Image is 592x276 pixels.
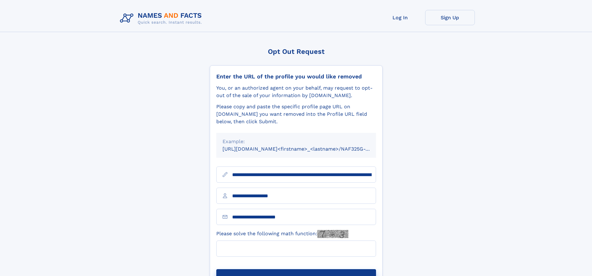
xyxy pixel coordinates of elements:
div: You, or an authorized agent on your behalf, may request to opt-out of the sale of your informatio... [216,84,376,99]
div: Enter the URL of the profile you would like removed [216,73,376,80]
small: [URL][DOMAIN_NAME]<firstname>_<lastname>/NAF325G-xxxxxxxx [223,146,388,152]
a: Log In [375,10,425,25]
label: Please solve the following math function: [216,230,348,238]
a: Sign Up [425,10,475,25]
img: Logo Names and Facts [117,10,207,27]
div: Example: [223,138,370,145]
div: Opt Out Request [210,48,383,55]
div: Please copy and paste the specific profile page URL on [DOMAIN_NAME] you want removed into the Pr... [216,103,376,125]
